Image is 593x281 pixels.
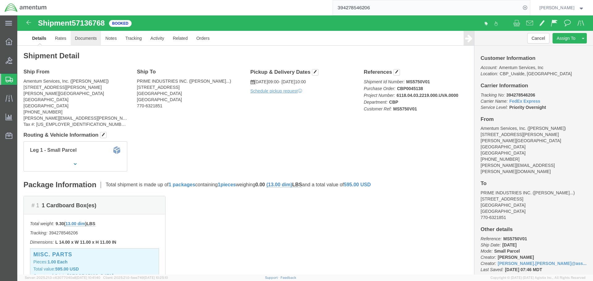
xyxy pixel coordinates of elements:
[144,276,168,279] span: [DATE] 10:25:10
[17,15,593,275] iframe: FS Legacy Container
[333,0,521,15] input: Search for shipment number, reference number
[265,276,280,279] a: Support
[539,4,574,11] span: Matthew McMillen
[25,276,100,279] span: Server: 2025.21.0-c63077040a8
[280,276,296,279] a: Feedback
[490,275,586,280] span: Copyright © [DATE]-[DATE] Agistix Inc., All Rights Reserved
[103,276,168,279] span: Client: 2025.21.0-faee749
[539,4,585,11] button: [PERSON_NAME]
[4,3,47,12] img: logo
[76,276,100,279] span: [DATE] 10:41:40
